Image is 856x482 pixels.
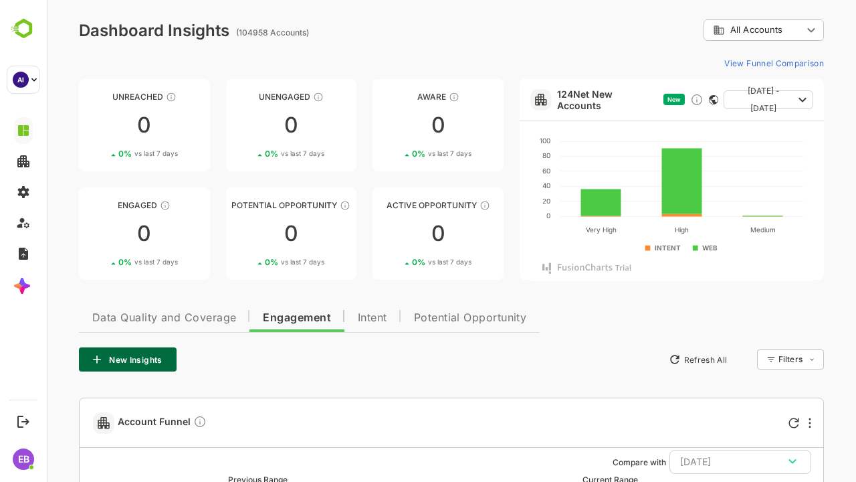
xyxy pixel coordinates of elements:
[672,52,777,74] button: View Funnel Comparison
[7,16,41,42] img: BambooboxLogoMark.f1c84d78b4c51b1a7b5f700c9845e183.svg
[496,167,504,175] text: 60
[326,79,457,171] a: AwareThese accounts have just entered the buying cycle and need further nurturing00%vs last 7 days
[13,449,34,470] div: EB
[538,226,569,234] text: Very High
[14,412,32,430] button: Logout
[496,181,504,189] text: 40
[683,25,736,35] span: All Accounts
[218,257,278,267] div: 0 %
[381,149,425,159] span: vs last 7 days
[146,415,160,430] div: Compare Funnel to any previous dates, and click on any plot in the current funnel to view the det...
[32,114,163,136] div: 0
[433,200,443,211] div: These accounts have open opportunities which might be at any of the Sales Stages
[628,226,642,234] text: High
[666,24,756,36] div: All Accounts
[496,151,504,159] text: 80
[72,149,131,159] div: 0 %
[703,226,728,234] text: Medium
[179,200,310,210] div: Potential Opportunity
[730,347,777,372] div: Filters
[32,347,130,372] button: New Insights
[326,223,457,244] div: 0
[762,418,764,428] div: More
[179,223,310,244] div: 0
[179,92,310,102] div: Unengaged
[32,223,163,244] div: 0
[326,187,457,280] a: Active OpportunityThese accounts have open opportunities which might be at any of the Sales Stage...
[119,92,130,102] div: These accounts have not been engaged with for a defined time period
[179,187,310,280] a: Potential OpportunityThese accounts are MQAs and can be passed on to Inside Sales00%vs last 7 days
[643,93,657,106] div: Discover new ICP-fit accounts showing engagement — via intent surges, anonymous website visits, L...
[71,415,160,430] span: Account Funnel
[326,114,457,136] div: 0
[113,200,124,211] div: These accounts are warm, further nurturing would qualify them to MQAs
[687,82,746,117] span: [DATE] - [DATE]
[311,313,340,323] span: Intent
[623,450,764,474] button: [DATE]
[32,200,163,210] div: Engaged
[732,354,756,364] div: Filters
[234,257,278,267] span: vs last 7 days
[189,27,266,37] ag: (104958 Accounts)
[45,313,189,323] span: Data Quality and Coverage
[621,96,634,103] span: New
[677,90,766,109] button: [DATE] - [DATE]
[179,114,310,136] div: 0
[326,200,457,210] div: Active Opportunity
[32,79,163,171] a: UnreachedThese accounts have not been engaged with for a defined time period00%vs last 7 days
[32,187,163,280] a: EngagedThese accounts are warm, further nurturing would qualify them to MQAs00%vs last 7 days
[566,457,619,467] ag: Compare with
[32,92,163,102] div: Unreached
[742,418,752,428] div: Refresh
[88,149,131,159] span: vs last 7 days
[402,92,413,102] div: These accounts have just entered the buying cycle and need further nurturing
[493,137,504,145] text: 100
[662,95,671,104] div: This card does not support filter and segments
[365,257,425,267] div: 0 %
[88,257,131,267] span: vs last 7 days
[616,349,686,370] button: Refresh All
[234,149,278,159] span: vs last 7 days
[381,257,425,267] span: vs last 7 days
[326,92,457,102] div: Aware
[218,149,278,159] div: 0 %
[72,257,131,267] div: 0 %
[266,92,277,102] div: These accounts have not shown enough engagement and need nurturing
[500,212,504,220] text: 0
[510,88,611,111] a: 124Net New Accounts
[367,313,480,323] span: Potential Opportunity
[496,197,504,205] text: 20
[293,200,304,211] div: These accounts are MQAs and can be passed on to Inside Sales
[32,21,183,40] div: Dashboard Insights
[365,149,425,159] div: 0 %
[657,17,777,44] div: All Accounts
[179,79,310,171] a: UnengagedThese accounts have not shown enough engagement and need nurturing00%vs last 7 days
[13,72,29,88] div: AI
[216,313,284,323] span: Engagement
[633,453,754,471] div: [DATE]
